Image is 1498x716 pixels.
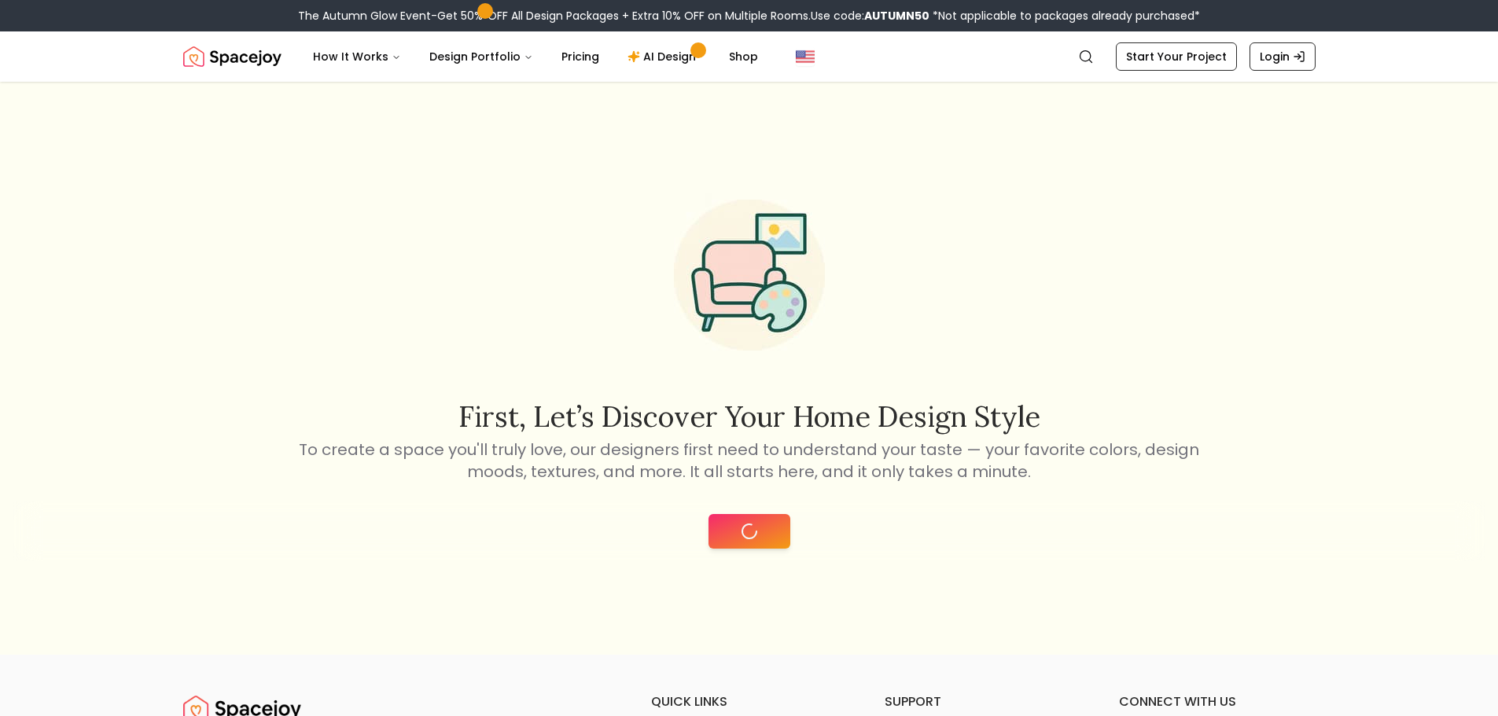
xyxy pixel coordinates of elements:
[298,8,1200,24] div: The Autumn Glow Event-Get 50% OFF All Design Packages + Extra 10% OFF on Multiple Rooms.
[651,692,848,711] h6: quick links
[615,41,713,72] a: AI Design
[296,401,1202,432] h2: First, let’s discover your home design style
[864,8,929,24] b: AUTUMN50
[796,47,815,66] img: United States
[549,41,612,72] a: Pricing
[183,41,282,72] img: Spacejoy Logo
[885,692,1081,711] h6: support
[417,41,546,72] button: Design Portfolio
[1119,692,1316,711] h6: connect with us
[811,8,929,24] span: Use code:
[716,41,771,72] a: Shop
[649,174,850,376] img: Start Style Quiz Illustration
[300,41,414,72] button: How It Works
[300,41,771,72] nav: Main
[183,41,282,72] a: Spacejoy
[1116,42,1237,71] a: Start Your Project
[929,8,1200,24] span: *Not applicable to packages already purchased*
[183,31,1316,82] nav: Global
[296,439,1202,483] p: To create a space you'll truly love, our designers first need to understand your taste — your fav...
[1250,42,1316,71] a: Login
